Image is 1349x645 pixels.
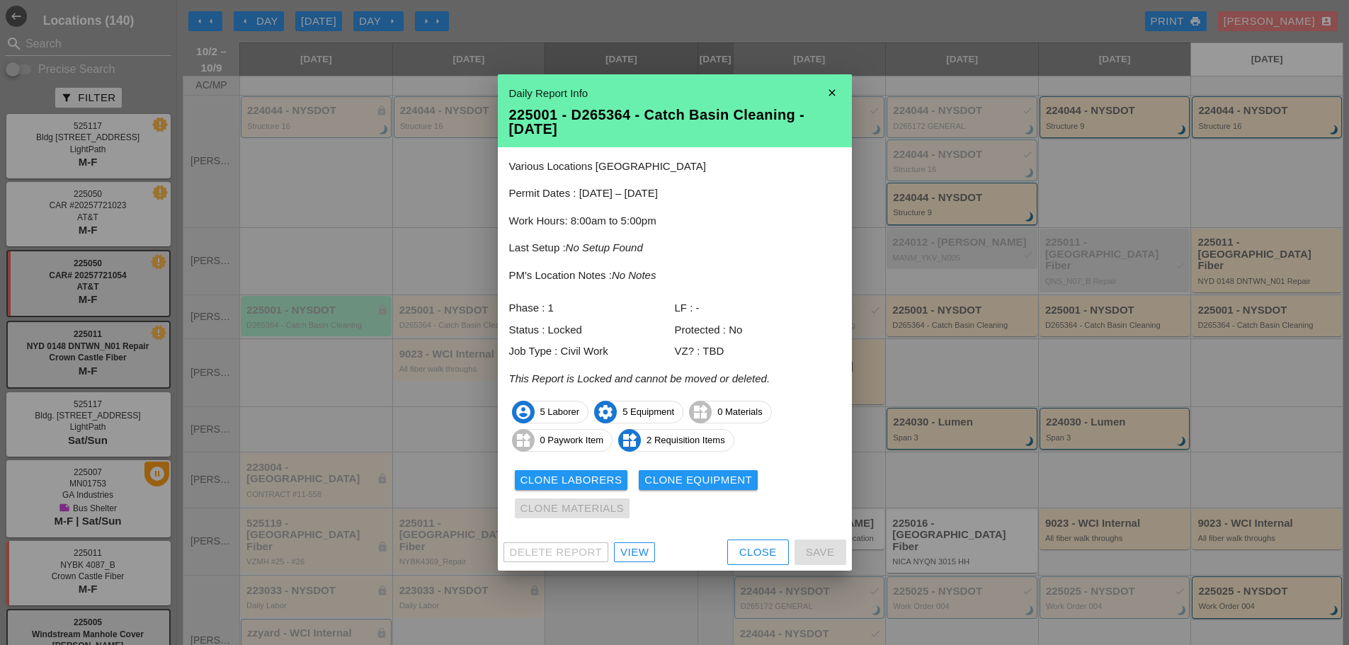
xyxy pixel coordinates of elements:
i: No Setup Found [566,241,643,253]
div: Job Type : Civil Work [509,343,675,360]
p: Permit Dates : [DATE] – [DATE] [509,185,841,202]
span: 0 Materials [690,401,771,423]
p: PM's Location Notes : [509,268,841,284]
div: Protected : No [675,322,841,338]
div: Status : Locked [509,322,675,338]
i: widgets [618,429,641,452]
i: settings [594,401,617,423]
div: Clone Equipment [644,472,752,489]
div: Daily Report Info [509,86,841,102]
a: View [614,542,655,562]
p: Last Setup : [509,240,841,256]
span: 2 Requisition Items [619,429,734,452]
i: account_circle [512,401,535,423]
i: This Report is Locked and cannot be moved or deleted. [509,372,770,384]
div: Phase : 1 [509,300,675,316]
div: Clone Laborers [520,472,622,489]
span: 5 Laborer [513,401,588,423]
i: widgets [512,429,535,452]
p: Work Hours: 8:00am to 5:00pm [509,213,841,229]
div: VZ? : TBD [675,343,841,360]
span: 0 Paywork Item [513,429,613,452]
span: 5 Equipment [595,401,683,423]
div: View [620,544,649,561]
button: Close [727,540,789,565]
i: close [818,79,846,107]
div: LF : - [675,300,841,316]
div: Close [739,544,777,561]
button: Clone Laborers [515,470,628,490]
div: 225001 - D265364 - Catch Basin Cleaning - [DATE] [509,108,841,136]
i: No Notes [612,269,656,281]
button: Clone Equipment [639,470,758,490]
i: widgets [689,401,712,423]
p: Various Locations [GEOGRAPHIC_DATA] [509,159,841,175]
